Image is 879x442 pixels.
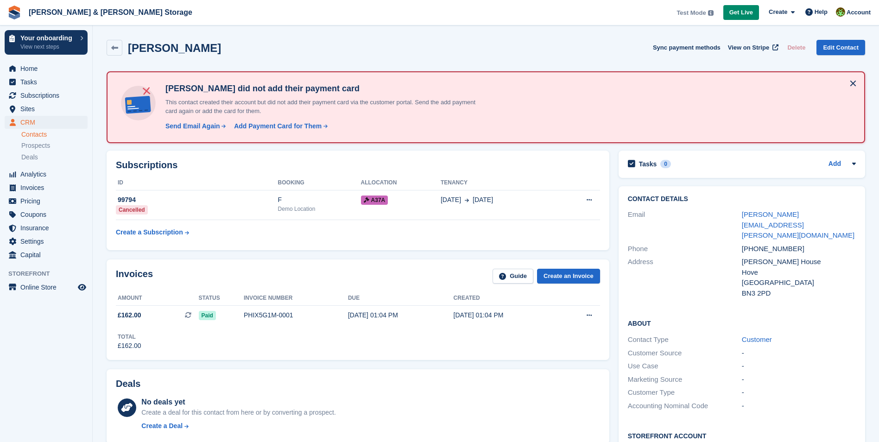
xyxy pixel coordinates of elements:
[20,76,76,88] span: Tasks
[639,160,657,168] h2: Tasks
[5,62,88,75] a: menu
[816,40,865,55] a: Edit Contact
[20,89,76,102] span: Subscriptions
[20,208,76,221] span: Coupons
[628,348,742,359] div: Customer Source
[20,168,76,181] span: Analytics
[454,310,559,320] div: [DATE] 01:04 PM
[5,116,88,129] a: menu
[473,195,493,205] span: [DATE]
[20,116,76,129] span: CRM
[742,387,856,398] div: -
[628,244,742,254] div: Phone
[628,401,742,411] div: Accounting Nominal Code
[20,195,76,208] span: Pricing
[21,153,38,162] span: Deals
[628,209,742,241] div: Email
[441,176,557,190] th: Tenancy
[537,269,600,284] a: Create an Invoice
[278,195,361,205] div: F
[141,421,335,431] a: Create a Deal
[20,248,76,261] span: Capital
[493,269,533,284] a: Guide
[361,196,388,205] span: A37A
[742,267,856,278] div: Hove
[162,98,486,116] p: This contact created their account but did not add their payment card via the customer portal. Se...
[21,152,88,162] a: Deals
[742,374,856,385] div: -
[278,205,361,213] div: Demo Location
[784,40,809,55] button: Delete
[742,401,856,411] div: -
[21,130,88,139] a: Contacts
[20,281,76,294] span: Online Store
[5,89,88,102] a: menu
[729,8,753,17] span: Get Live
[628,335,742,345] div: Contact Type
[5,248,88,261] a: menu
[742,335,772,343] a: Customer
[5,208,88,221] a: menu
[25,5,196,20] a: [PERSON_NAME] & [PERSON_NAME] Storage
[628,431,856,440] h2: Storefront Account
[118,333,141,341] div: Total
[769,7,787,17] span: Create
[21,141,88,151] a: Prospects
[628,257,742,298] div: Address
[628,387,742,398] div: Customer Type
[836,7,845,17] img: Olivia Foreman
[847,8,871,17] span: Account
[199,311,216,320] span: Paid
[118,341,141,351] div: £162.00
[5,195,88,208] a: menu
[128,42,221,54] h2: [PERSON_NAME]
[742,278,856,288] div: [GEOGRAPHIC_DATA]
[5,168,88,181] a: menu
[628,318,856,328] h2: About
[5,235,88,248] a: menu
[20,43,76,51] p: View next steps
[20,235,76,248] span: Settings
[76,282,88,293] a: Preview store
[628,374,742,385] div: Marketing Source
[742,257,856,267] div: [PERSON_NAME] House
[361,176,441,190] th: Allocation
[116,176,278,190] th: ID
[230,121,329,131] a: Add Payment Card for Them
[244,291,348,306] th: Invoice number
[234,121,322,131] div: Add Payment Card for Them
[20,102,76,115] span: Sites
[348,310,454,320] div: [DATE] 01:04 PM
[116,379,140,389] h2: Deals
[723,5,759,20] a: Get Live
[116,160,600,170] h2: Subscriptions
[116,269,153,284] h2: Invoices
[660,160,671,168] div: 0
[5,102,88,115] a: menu
[728,43,769,52] span: View on Stripe
[5,76,88,88] a: menu
[5,30,88,55] a: Your onboarding View next steps
[7,6,21,19] img: stora-icon-8386f47178a22dfd0bd8f6a31ec36ba5ce8667c1dd55bd0f319d3a0aa187defe.svg
[742,244,856,254] div: [PHONE_NUMBER]
[677,8,706,18] span: Test Mode
[116,227,183,237] div: Create a Subscription
[20,181,76,194] span: Invoices
[199,291,244,306] th: Status
[708,10,714,16] img: icon-info-grey-7440780725fd019a000dd9b08b2336e03edf1995a4989e88bcd33f0948082b44.svg
[348,291,454,306] th: Due
[724,40,780,55] a: View on Stripe
[141,397,335,408] div: No deals yet
[20,35,76,41] p: Your onboarding
[278,176,361,190] th: Booking
[742,348,856,359] div: -
[116,224,189,241] a: Create a Subscription
[141,408,335,417] div: Create a deal for this contact from here or by converting a prospect.
[165,121,220,131] div: Send Email Again
[653,40,721,55] button: Sync payment methods
[742,210,854,239] a: [PERSON_NAME][EMAIL_ADDRESS][PERSON_NAME][DOMAIN_NAME]
[20,62,76,75] span: Home
[116,205,148,215] div: Cancelled
[20,221,76,234] span: Insurance
[5,181,88,194] a: menu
